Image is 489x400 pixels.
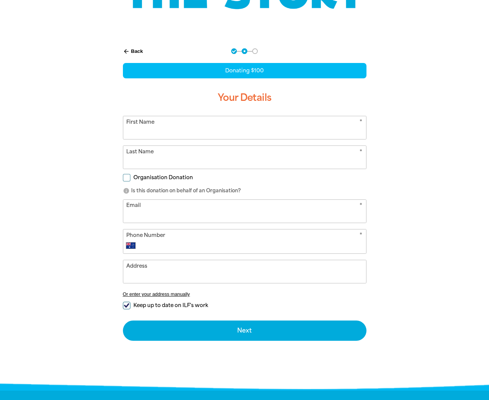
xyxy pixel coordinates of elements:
[123,187,130,194] i: info
[242,48,247,54] button: Navigate to step 2 of 3 to enter your details
[133,174,193,181] span: Organisation Donation
[123,321,366,341] button: Next
[123,48,130,55] i: arrow_back
[231,48,237,54] button: Navigate to step 1 of 3 to enter your donation amount
[123,302,130,309] input: Keep up to date on ILF's work
[359,231,362,241] i: Required
[123,63,366,78] div: Donating $100
[123,187,366,195] p: Is this donation on behalf of an Organisation?
[252,48,258,54] button: Navigate to step 3 of 3 to enter your payment details
[133,302,208,309] span: Keep up to date on ILF's work
[123,291,366,297] button: Or enter your address manually
[123,86,366,110] h3: Your Details
[120,45,146,58] button: Back
[123,174,130,181] input: Organisation Donation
